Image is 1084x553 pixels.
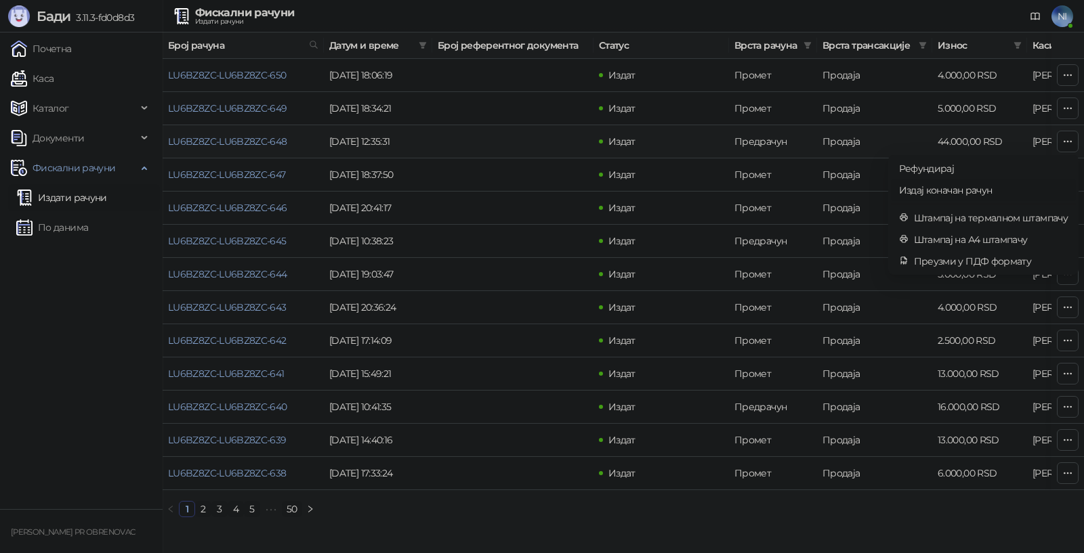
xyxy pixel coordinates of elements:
[608,401,635,413] span: Издат
[1011,35,1024,56] span: filter
[729,324,817,357] td: Промет
[608,301,635,313] span: Издат
[324,457,432,490] td: [DATE] 17:33:24
[324,225,432,258] td: [DATE] 10:38:23
[195,501,211,517] li: 2
[729,424,817,457] td: Промет
[932,357,1027,391] td: 13.000,00 RSD
[729,457,817,490] td: Промет
[180,502,194,516] a: 1
[302,501,318,517] li: Следећа страна
[168,434,287,446] a: LU6BZ8ZC-LU6BZ8ZC-639
[817,258,932,291] td: Продаја
[168,102,287,114] a: LU6BZ8ZC-LU6BZ8ZC-649
[729,357,817,391] td: Промет
[163,501,179,517] li: Претходна страна
[11,65,54,92] a: Каса
[817,391,932,424] td: Продаја
[729,291,817,324] td: Промет
[914,232,1068,247] span: Штампај на А4 штампачу
[302,501,318,517] button: right
[211,501,228,517] li: 3
[260,501,282,517] span: •••
[196,502,211,516] a: 2
[168,401,287,413] a: LU6BZ8ZC-LU6BZ8ZC-640
[195,18,294,25] div: Издати рачуни
[11,35,72,62] a: Почетна
[163,32,324,59] th: Број рачуна
[932,457,1027,490] td: 6.000,00 RSD
[932,92,1027,125] td: 5.000,00 RSD
[608,368,635,380] span: Издат
[729,32,817,59] th: Врста рачуна
[168,334,287,347] a: LU6BZ8ZC-LU6BZ8ZC-642
[608,202,635,214] span: Издат
[324,258,432,291] td: [DATE] 19:03:47
[817,32,932,59] th: Врста трансакције
[729,192,817,225] td: Промет
[16,214,88,241] a: По данима
[608,467,635,479] span: Издат
[163,324,324,357] td: LU6BZ8ZC-LU6BZ8ZC-642
[168,38,304,53] span: Број рачуна
[324,424,432,457] td: [DATE] 14:40:16
[938,38,1008,53] span: Износ
[306,505,314,513] span: right
[608,235,635,247] span: Издат
[817,158,932,192] td: Продаја
[167,505,175,513] span: left
[817,457,932,490] td: Продаја
[817,92,932,125] td: Продаја
[899,161,1068,176] span: Рефундирај
[70,12,134,24] span: 3.11.3-fd0d8d3
[432,32,593,59] th: Број референтног документа
[168,169,286,181] a: LU6BZ8ZC-LU6BZ8ZC-647
[33,125,84,152] span: Документи
[212,502,227,516] a: 3
[817,225,932,258] td: Продаја
[168,368,285,380] a: LU6BZ8ZC-LU6BZ8ZC-641
[163,501,179,517] button: left
[260,501,282,517] li: Следећих 5 Страна
[324,357,432,391] td: [DATE] 15:49:21
[324,59,432,92] td: [DATE] 18:06:19
[245,502,259,516] a: 5
[168,301,287,313] a: LU6BZ8ZC-LU6BZ8ZC-643
[729,92,817,125] td: Промет
[916,35,930,56] span: filter
[932,324,1027,357] td: 2.500,00 RSD
[817,291,932,324] td: Продаја
[163,258,324,291] td: LU6BZ8ZC-LU6BZ8ZC-644
[914,254,1068,269] span: Преузми у ПДФ формату
[608,169,635,181] span: Издат
[244,501,260,517] li: 5
[324,324,432,357] td: [DATE] 17:14:09
[932,291,1027,324] td: 4.000,00 RSD
[163,225,324,258] td: LU6BZ8ZC-LU6BZ8ZC-645
[817,192,932,225] td: Продаја
[899,183,1068,198] span: Издај коначан рачун
[419,41,427,49] span: filter
[163,291,324,324] td: LU6BZ8ZC-LU6BZ8ZC-643
[729,225,817,258] td: Предрачун
[163,357,324,391] td: LU6BZ8ZC-LU6BZ8ZC-641
[817,424,932,457] td: Продаја
[168,268,287,280] a: LU6BZ8ZC-LU6BZ8ZC-644
[8,5,30,27] img: Logo
[163,59,324,92] td: LU6BZ8ZC-LU6BZ8ZC-650
[804,41,812,49] span: filter
[37,8,70,24] span: Бади
[163,424,324,457] td: LU6BZ8ZC-LU6BZ8ZC-639
[324,192,432,225] td: [DATE] 20:41:17
[283,502,301,516] a: 50
[729,391,817,424] td: Предрачун
[33,154,115,181] span: Фискални рачуни
[817,125,932,158] td: Продаја
[593,32,729,59] th: Статус
[817,357,932,391] td: Продаја
[11,527,135,537] small: [PERSON_NAME] PR OBRENOVAC
[324,158,432,192] td: [DATE] 18:37:50
[801,35,814,56] span: filter
[163,391,324,424] td: LU6BZ8ZC-LU6BZ8ZC-640
[817,324,932,357] td: Продаја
